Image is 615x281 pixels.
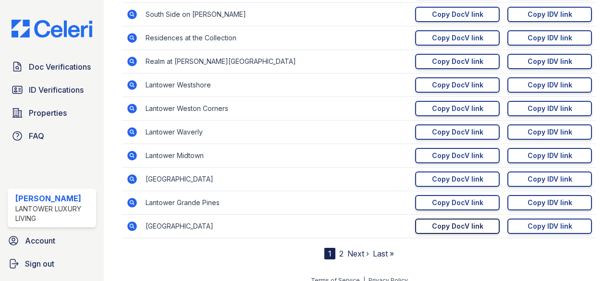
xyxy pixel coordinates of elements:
[415,171,500,187] a: Copy DocV link
[142,191,411,215] td: Lantower Grande Pines
[29,84,84,96] span: ID Verifications
[528,57,572,66] div: Copy IDV link
[415,124,500,140] a: Copy DocV link
[507,124,592,140] a: Copy IDV link
[324,248,335,259] div: 1
[415,54,500,69] a: Copy DocV link
[528,198,572,208] div: Copy IDV link
[528,221,572,231] div: Copy IDV link
[415,7,500,22] a: Copy DocV link
[339,249,344,258] a: 2
[432,221,483,231] div: Copy DocV link
[8,126,96,146] a: FAQ
[432,151,483,160] div: Copy DocV link
[415,77,500,93] a: Copy DocV link
[507,148,592,163] a: Copy IDV link
[142,3,411,26] td: South Side on [PERSON_NAME]
[347,249,369,258] a: Next ›
[8,103,96,122] a: Properties
[432,33,483,43] div: Copy DocV link
[29,107,67,119] span: Properties
[432,104,483,113] div: Copy DocV link
[29,61,91,73] span: Doc Verifications
[8,57,96,76] a: Doc Verifications
[528,174,572,184] div: Copy IDV link
[528,80,572,90] div: Copy IDV link
[507,219,592,234] a: Copy IDV link
[528,127,572,137] div: Copy IDV link
[415,195,500,210] a: Copy DocV link
[432,80,483,90] div: Copy DocV link
[4,20,100,38] img: CE_Logo_Blue-a8612792a0a2168367f1c8372b55b34899dd931a85d93a1a3d3e32e68fde9ad4.png
[432,10,483,19] div: Copy DocV link
[528,33,572,43] div: Copy IDV link
[142,97,411,121] td: Lantower Weston Corners
[25,235,55,246] span: Account
[415,101,500,116] a: Copy DocV link
[4,254,100,273] a: Sign out
[507,30,592,46] a: Copy IDV link
[528,151,572,160] div: Copy IDV link
[15,193,92,204] div: [PERSON_NAME]
[507,54,592,69] a: Copy IDV link
[415,219,500,234] a: Copy DocV link
[528,104,572,113] div: Copy IDV link
[142,121,411,144] td: Lantower Waverly
[142,215,411,238] td: [GEOGRAPHIC_DATA]
[507,77,592,93] a: Copy IDV link
[415,30,500,46] a: Copy DocV link
[415,148,500,163] a: Copy DocV link
[373,249,394,258] a: Last »
[507,101,592,116] a: Copy IDV link
[142,26,411,50] td: Residences at the Collection
[507,195,592,210] a: Copy IDV link
[142,168,411,191] td: [GEOGRAPHIC_DATA]
[29,130,44,142] span: FAQ
[142,144,411,168] td: Lantower Midtown
[25,258,54,269] span: Sign out
[8,80,96,99] a: ID Verifications
[142,73,411,97] td: Lantower Westshore
[507,7,592,22] a: Copy IDV link
[528,10,572,19] div: Copy IDV link
[432,174,483,184] div: Copy DocV link
[4,231,100,250] a: Account
[432,127,483,137] div: Copy DocV link
[432,198,483,208] div: Copy DocV link
[15,204,92,223] div: Lantower Luxury Living
[507,171,592,187] a: Copy IDV link
[142,50,411,73] td: Realm at [PERSON_NAME][GEOGRAPHIC_DATA]
[432,57,483,66] div: Copy DocV link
